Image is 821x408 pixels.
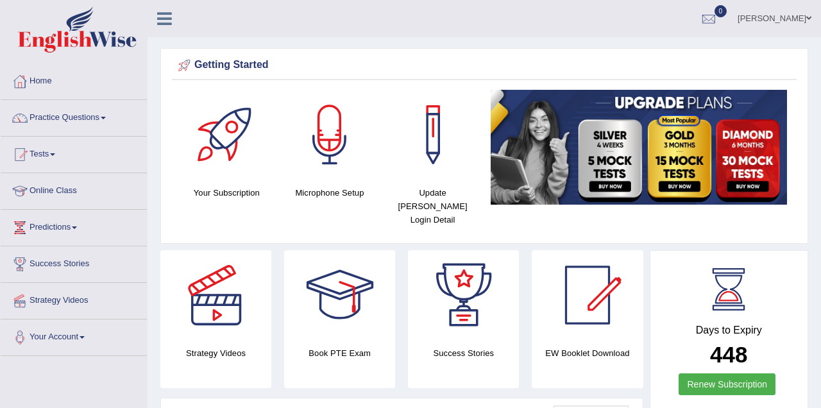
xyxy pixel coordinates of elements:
[408,346,519,360] h4: Success Stories
[1,173,147,205] a: Online Class
[1,100,147,132] a: Practice Questions
[532,346,643,360] h4: EW Booklet Download
[160,346,271,360] h4: Strategy Videos
[1,64,147,96] a: Home
[285,186,375,200] h4: Microphone Setup
[715,5,727,17] span: 0
[679,373,775,395] a: Renew Subscription
[491,90,787,205] img: small5.jpg
[175,56,793,75] div: Getting Started
[182,186,272,200] h4: Your Subscription
[387,186,478,226] h4: Update [PERSON_NAME] Login Detail
[1,137,147,169] a: Tests
[1,319,147,352] a: Your Account
[1,210,147,242] a: Predictions
[1,246,147,278] a: Success Stories
[710,342,747,367] b: 448
[664,325,794,336] h4: Days to Expiry
[1,283,147,315] a: Strategy Videos
[284,346,395,360] h4: Book PTE Exam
